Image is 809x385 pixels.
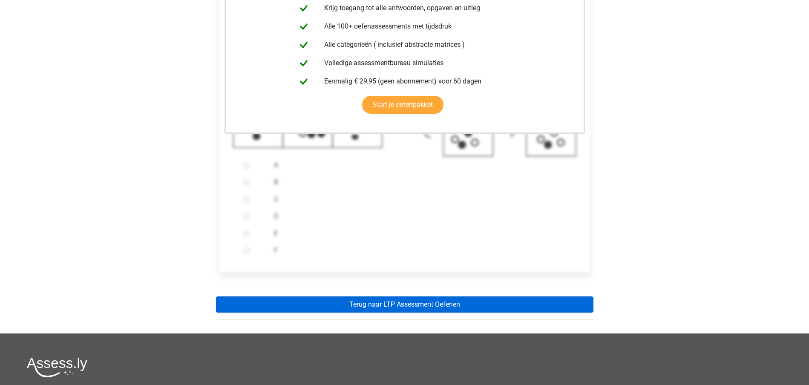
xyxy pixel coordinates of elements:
[362,96,443,114] a: Start je oefenpakket
[274,245,563,256] label: F
[274,211,563,221] label: D
[27,357,87,377] img: Assessly logo
[216,296,593,313] a: Terug naar LTP Assessment Oefenen
[274,160,563,170] label: A
[274,177,563,187] label: B
[274,228,563,238] label: E
[274,194,563,204] label: C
